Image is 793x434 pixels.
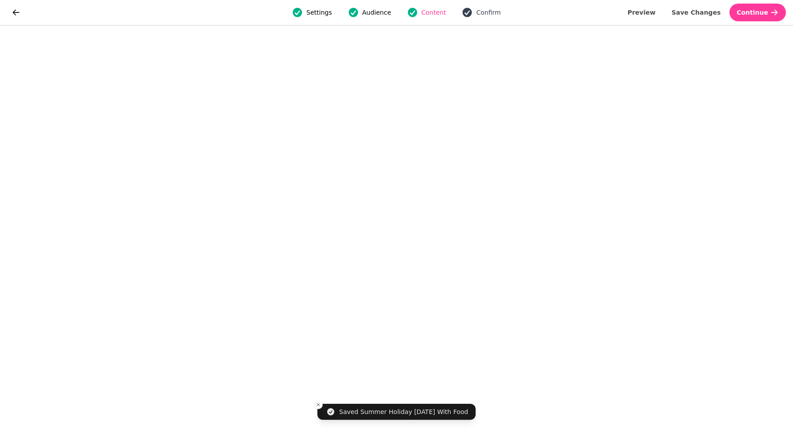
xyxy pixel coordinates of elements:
div: Saved Summer Holiday [DATE] With Food [339,407,468,416]
button: Preview [621,4,663,21]
span: Continue [737,9,768,16]
button: Continue [729,4,786,21]
span: Content [421,8,446,17]
button: Close toast [314,400,323,409]
span: Save Changes [672,9,721,16]
button: Save Changes [665,4,728,21]
button: go back [7,4,25,21]
span: Preview [628,9,656,16]
span: Confirm [476,8,501,17]
span: Audience [362,8,391,17]
span: Settings [306,8,332,17]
